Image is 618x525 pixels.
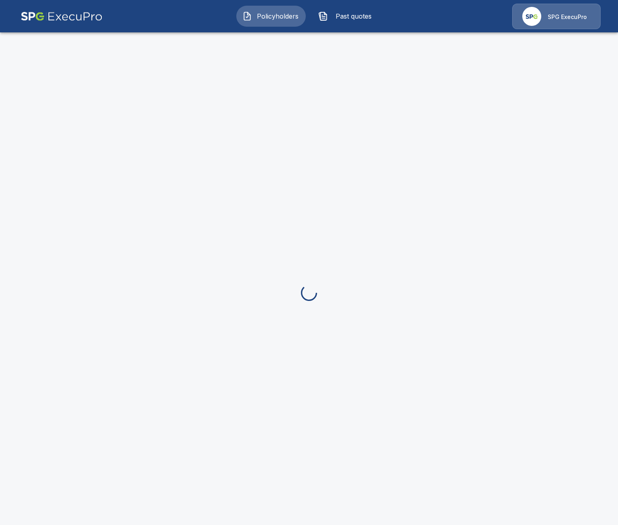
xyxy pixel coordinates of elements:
img: AA Logo [21,4,103,29]
img: Policyholders Icon [242,11,252,21]
button: Policyholders IconPolicyholders [236,6,306,27]
p: SPG ExecuPro [548,13,587,21]
img: Agency Icon [522,7,541,26]
button: Past quotes IconPast quotes [312,6,382,27]
span: Policyholders [255,11,300,21]
a: Agency IconSPG ExecuPro [512,4,601,29]
img: Past quotes Icon [318,11,328,21]
span: Past quotes [331,11,376,21]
